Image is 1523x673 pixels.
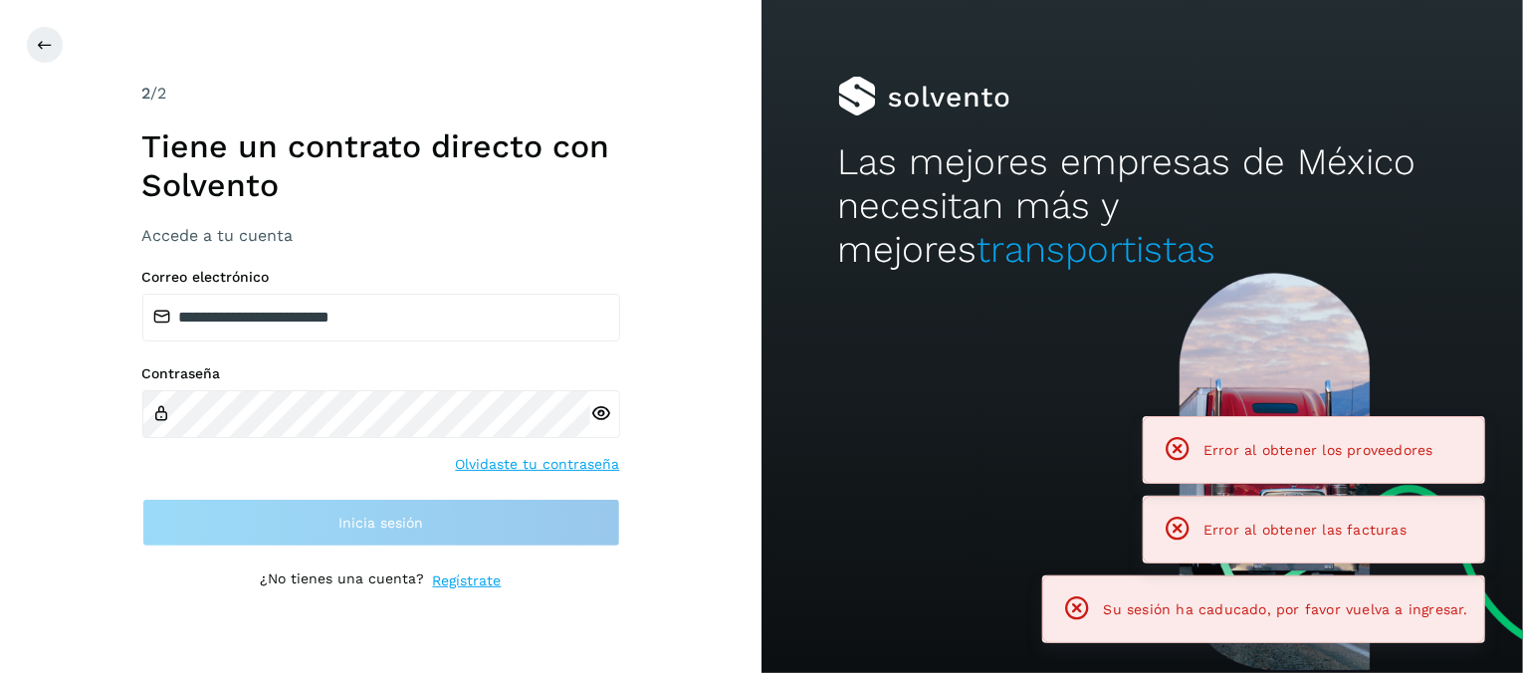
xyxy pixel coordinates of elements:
span: 2 [142,84,151,103]
span: Inicia sesión [338,516,423,530]
h2: Las mejores empresas de México necesitan más y mejores [838,140,1447,273]
h3: Accede a tu cuenta [142,226,620,245]
span: Su sesión ha caducado, por favor vuelva a ingresar. [1104,601,1468,617]
a: Regístrate [433,570,502,591]
a: Olvidaste tu contraseña [456,454,620,475]
label: Contraseña [142,365,620,382]
div: /2 [142,82,620,106]
span: Error al obtener los proveedores [1203,442,1433,458]
button: Inicia sesión [142,499,620,547]
span: transportistas [978,228,1216,271]
span: Error al obtener las facturas [1203,522,1407,538]
h1: Tiene un contrato directo con Solvento [142,127,620,204]
p: ¿No tienes una cuenta? [261,570,425,591]
label: Correo electrónico [142,269,620,286]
